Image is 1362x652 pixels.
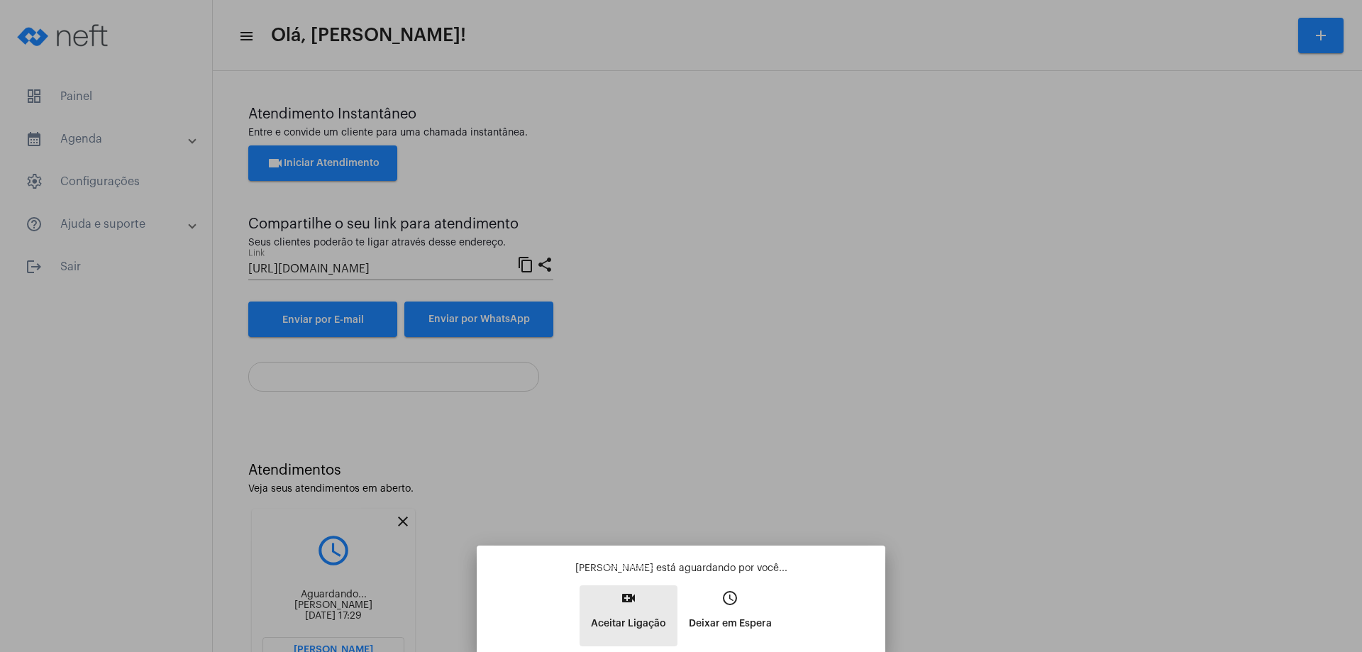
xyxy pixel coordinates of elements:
[488,561,874,575] p: [PERSON_NAME] está aguardando por você...
[689,611,772,636] p: Deixar em Espera
[598,559,660,575] div: Aceitar ligação
[721,590,738,607] mat-icon: access_time
[677,585,783,646] button: Deixar em Espera
[620,590,637,607] mat-icon: video_call
[580,585,677,646] button: Aceitar Ligação
[591,611,666,636] p: Aceitar Ligação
